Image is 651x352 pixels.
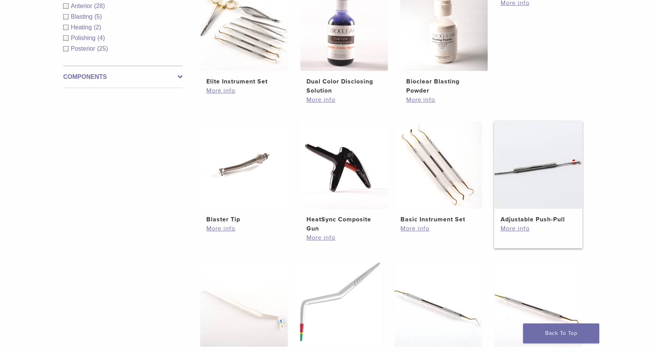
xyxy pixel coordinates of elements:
img: HeatSync Composite Gun [300,121,388,209]
h2: Bioclear Blasting Powder [406,77,482,95]
h2: HeatSync Composite Gun [306,215,382,233]
a: More info [400,224,476,233]
a: More info [306,95,382,104]
span: (28) [94,3,105,9]
h2: Adjustable Push-Pull [501,215,576,224]
h2: Blaster Tip [206,215,282,224]
span: Polishing [71,35,97,41]
a: Back To Top [523,323,599,343]
img: Black Triangle Gauge [200,259,288,347]
span: Blasting [71,13,94,20]
h2: Basic Instrument Set [400,215,476,224]
img: Blaster Tip [200,121,288,209]
span: (5) [94,13,102,20]
img: Basic Instrument Set [394,121,482,209]
a: Blaster TipBlaster Tip [200,121,289,224]
span: (25) [97,45,108,52]
span: Anterior [71,3,94,9]
a: More info [306,233,382,242]
h2: Dual Color Disclosing Solution [306,77,382,95]
a: More info [206,86,282,95]
span: (4) [97,35,105,41]
label: Components [63,72,183,82]
a: HeatSync Composite GunHeatSync Composite Gun [300,121,389,233]
span: Heating [71,24,94,30]
span: (2) [94,24,101,30]
span: Posterior [71,45,97,52]
a: More info [206,224,282,233]
h2: Elite Instrument Set [206,77,282,86]
a: More info [501,224,576,233]
img: Clark Explorer (C1) [394,259,482,347]
a: Adjustable Push-PullAdjustable Push-Pull [494,121,583,224]
a: Basic Instrument SetBasic Instrument Set [394,121,483,224]
img: Adjustable Push-Pull [495,121,582,209]
a: More info [406,95,482,104]
img: Sculpting Point (C2) [495,259,582,347]
img: Evolve Matrix Height Indicator (EMHI) [295,259,382,347]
